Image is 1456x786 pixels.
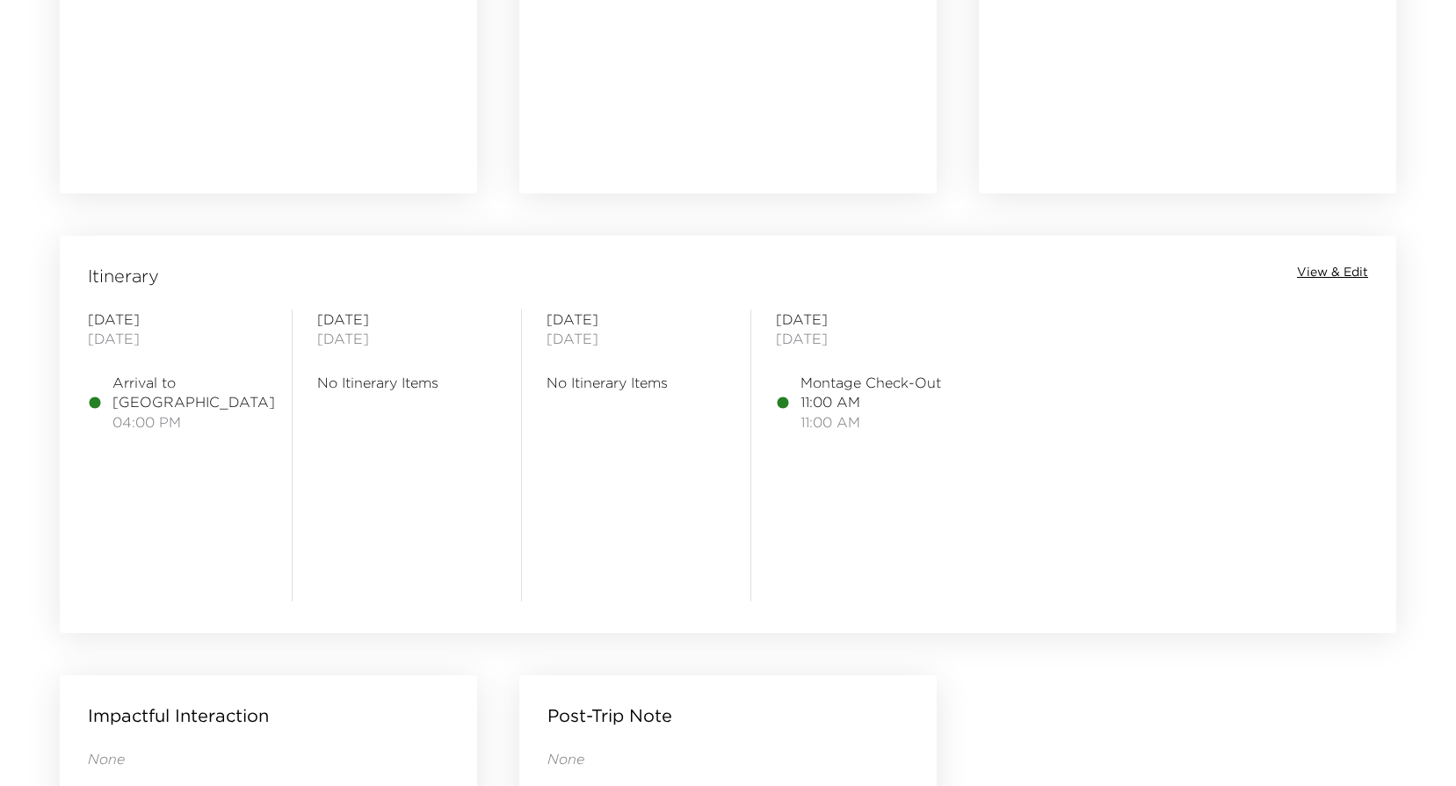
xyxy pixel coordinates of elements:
span: Itinerary [88,264,159,288]
span: 04:00 PM [112,412,275,432]
span: [DATE] [547,309,726,329]
p: Impactful Interaction [88,703,269,728]
span: [DATE] [547,329,726,348]
span: No Itinerary Items [547,373,726,392]
p: None [547,749,909,768]
span: [DATE] [88,309,267,329]
span: [DATE] [88,329,267,348]
span: [DATE] [317,329,496,348]
span: No Itinerary Items [317,373,496,392]
p: Post-Trip Note [547,703,672,728]
span: Arrival to [GEOGRAPHIC_DATA] [112,373,275,412]
span: [DATE] [776,329,955,348]
span: [DATE] [317,309,496,329]
button: View & Edit [1297,264,1368,281]
p: None [88,749,449,768]
span: [DATE] [776,309,955,329]
span: 11:00 AM [800,412,955,432]
span: Montage Check-Out 11:00 AM [800,373,955,412]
